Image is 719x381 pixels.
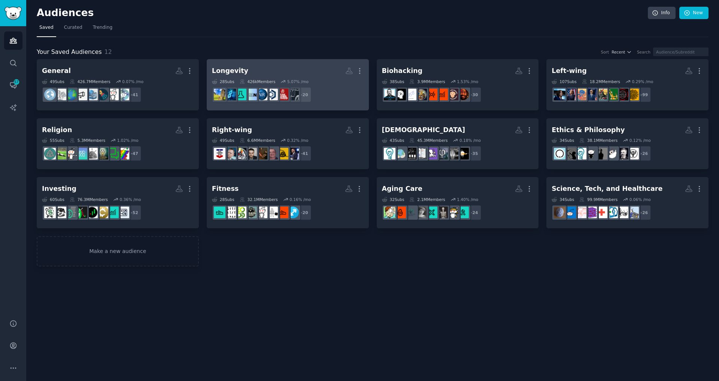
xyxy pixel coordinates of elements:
div: Aging Care [382,184,422,193]
div: + 52 [126,205,142,220]
a: Longevity28Subs426kMembers5.07% /mo+20NMN_experienceTheLongLivedRenueNicotinamideRibosideNMNRejuv... [207,59,369,110]
a: 57 [4,76,22,94]
img: NicotinamideRiboside [256,89,267,100]
div: Fitness [212,184,239,193]
img: AskBiology [554,207,565,218]
div: 43 Sub s [382,138,404,143]
img: nursing [627,207,639,218]
img: Nietzsche [617,148,628,159]
div: 0.06 % /mo [629,197,651,202]
img: SpeculativeEvolution [426,148,437,159]
span: Trending [93,24,112,31]
img: exercisepostures [214,207,225,218]
div: + 26 [635,205,651,220]
img: psychology [627,148,639,159]
img: lifeextension [224,89,236,100]
img: rogan [457,89,469,100]
div: 2.1M Members [409,197,445,202]
a: Ethics & Philosophy34Subs38.1MMembers0.12% /mo+26psychologyNietzscheatheismskepticmisanthropyEffe... [546,118,709,170]
div: + 20 [296,205,312,220]
a: [DEMOGRAPHIC_DATA]43Subs45.3MMembers0.18% /mo+35IsaacArthurArtificialSentiencePosthumanismSpecula... [377,118,539,170]
img: socialwork [426,207,437,218]
div: 0.36 % /mo [119,197,141,202]
img: OrganicChemistry [564,207,576,218]
img: InternationalNews [86,89,98,100]
img: Trumpvirus [627,89,639,100]
img: ArtificialSentience [447,148,458,159]
span: Recent [612,49,625,55]
img: voodoo [76,148,87,159]
div: 45.3M Members [409,138,448,143]
img: sociallibertarianism [277,148,288,159]
div: Investing [42,184,76,193]
img: Rapamycin [214,89,225,100]
img: Destiny [575,89,586,100]
div: 0.16 % /mo [289,197,311,202]
img: GlobalNews [65,89,77,100]
img: redlighttherapy [426,89,437,100]
div: Religion [42,125,72,135]
div: 0.12 % /mo [629,138,651,143]
img: NMN_experience [287,89,299,100]
img: EffectiveAltruism [575,148,586,159]
img: JoeBiden [585,89,597,100]
div: 60 Sub s [42,197,64,202]
img: EffectiveAltruism [384,148,395,159]
div: + 47 [126,146,142,161]
div: Biohacking [382,66,423,76]
img: Systems_biology [575,207,586,218]
img: elonmusk [256,148,267,159]
img: worldnews [76,89,87,100]
div: 5.3M Members [70,138,105,143]
img: GayChristians [118,148,129,159]
img: benshapiro [245,148,257,159]
a: Biohacking38Subs3.9MMembers1.53% /mo+30roganJoeRoganContinuousGlucoseCGMredlighttherapyCircadianR... [377,59,539,110]
img: Forex [118,207,129,218]
input: Audience/Subreddit [653,48,709,56]
img: ContinuousGlucoseCGM [436,89,448,100]
img: NegativeEthics [564,148,576,159]
img: GYM [266,207,278,218]
img: GymMotivation [245,207,257,218]
img: InorganicChemistry [585,207,597,218]
img: JoeRogan [447,89,458,100]
a: Curated [61,22,85,37]
div: 38.1M Members [579,138,618,143]
img: UpliftingNews [55,89,66,100]
img: CelticSpirituality [44,148,56,159]
img: Daytrading [86,207,98,218]
div: + 99 [635,87,651,103]
div: [DEMOGRAPHIC_DATA] [382,125,465,135]
div: 49 Sub s [42,79,64,84]
a: General49Subs426.7MMembers0.07% /mo+41dataisbeautifulmildlyinterestingShowerthoughtsInternational... [37,59,199,110]
img: beginnerfitness [287,207,299,218]
img: CryptoUBI [405,148,416,159]
img: Renue [266,89,278,100]
a: Make a new audience [37,236,199,266]
a: Trending [90,22,115,37]
div: 49 Sub s [212,138,234,143]
div: 55 Sub s [42,138,64,143]
img: ageregression [394,207,406,218]
div: Left-wing [552,66,586,76]
img: HubermanSerious [384,89,395,100]
img: dataisbeautiful [118,89,129,100]
div: 1.02 % /mo [117,138,139,143]
div: 28 Sub s [212,197,234,202]
img: FinancialPlanning [65,207,77,218]
a: New [679,7,709,19]
img: PeterThiel [224,148,236,159]
div: 1.53 % /mo [457,79,478,84]
div: 38 Sub s [382,79,404,84]
img: exercisescience [256,207,267,218]
img: JDVance [287,148,299,159]
img: antinatalism [554,148,565,159]
div: Sort [601,49,609,55]
div: + 20 [296,87,312,103]
div: 32.1M Members [240,197,278,202]
img: Trading [76,207,87,218]
img: CryptoCurrencyTrading [97,207,108,218]
a: Right-wing49Subs6.6MMembers0.32% /mo+41JDVancesociallibertarianismSpaceXMasterraceelonmuskbenshap... [207,118,369,170]
div: 18.2M Members [582,79,620,84]
div: Ethics & Philosophy [552,125,625,135]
